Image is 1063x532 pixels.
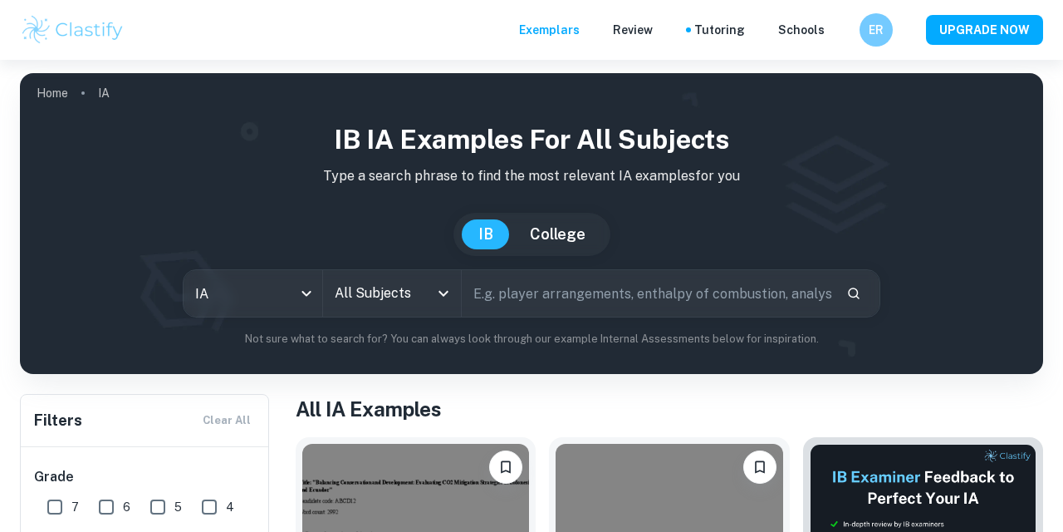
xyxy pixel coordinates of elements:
[743,451,776,484] button: Bookmark
[519,21,580,39] p: Exemplars
[296,394,1043,424] h1: All IA Examples
[462,270,833,317] input: E.g. player arrangements, enthalpy of combustion, analysis of a big city...
[432,282,455,305] button: Open
[20,73,1043,374] img: profile cover
[34,409,82,432] h6: Filters
[489,451,522,484] button: Bookmark
[184,270,322,317] div: IA
[34,467,257,487] h6: Grade
[513,219,602,249] button: College
[694,21,745,39] a: Tutoring
[462,219,510,249] button: IB
[867,21,886,39] h6: ER
[98,84,110,102] p: IA
[226,498,234,516] span: 4
[33,120,1030,160] h1: IB IA examples for all subjects
[838,26,846,34] button: Help and Feedback
[123,498,130,516] span: 6
[613,21,653,39] p: Review
[926,15,1043,45] button: UPGRADE NOW
[174,498,182,516] span: 5
[20,13,125,47] img: Clastify logo
[840,279,868,308] button: Search
[33,331,1030,347] p: Not sure what to search for? You can always look through our example Internal Assessments below f...
[778,21,825,39] a: Schools
[71,498,79,516] span: 7
[33,166,1030,186] p: Type a search phrase to find the most relevant IA examples for you
[37,81,68,105] a: Home
[860,13,893,47] button: ER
